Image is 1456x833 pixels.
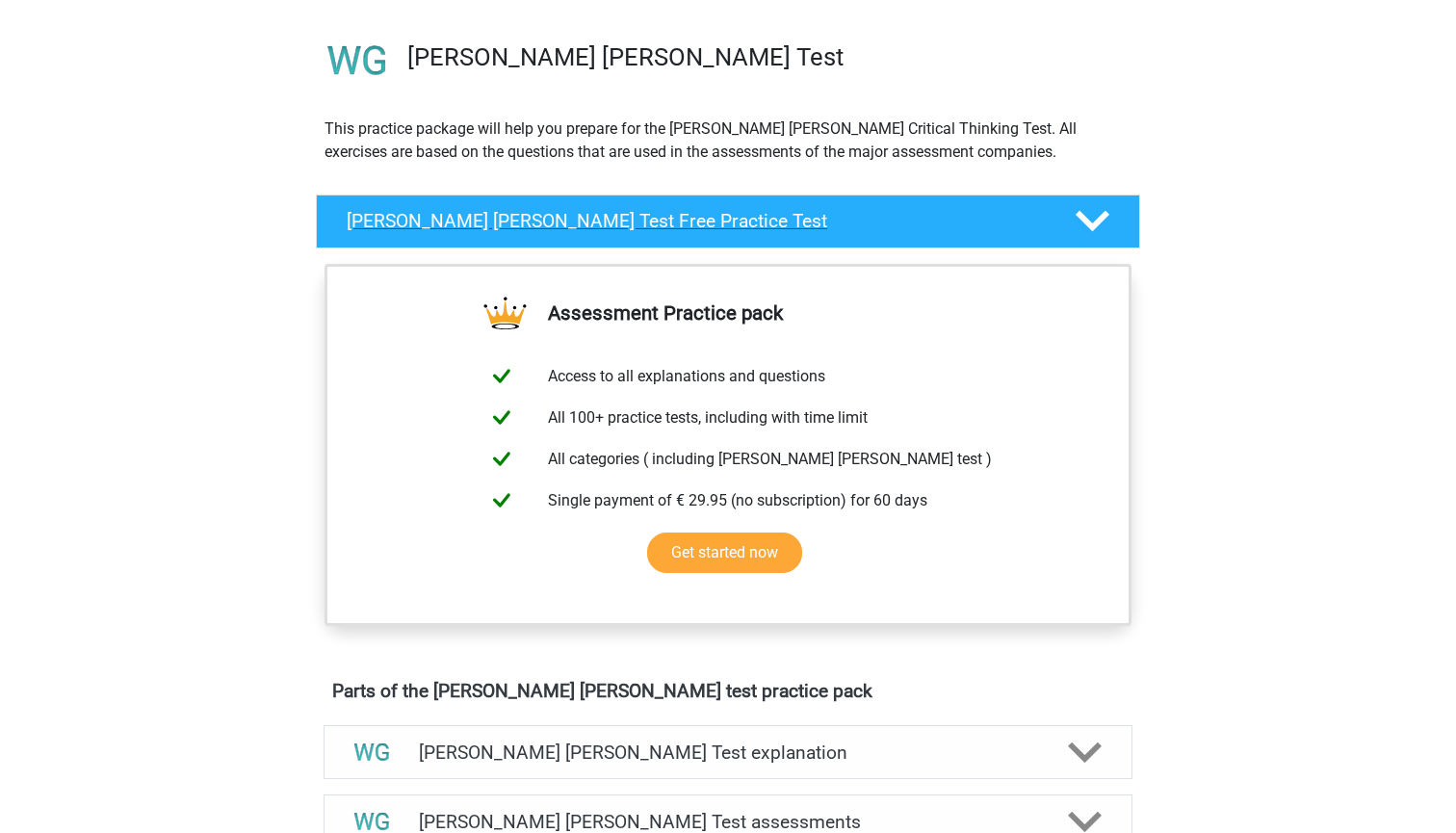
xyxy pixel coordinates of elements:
h4: [PERSON_NAME] [PERSON_NAME] Test explanation [419,742,1037,764]
img: watson glaser test explanations [348,728,397,777]
h4: [PERSON_NAME] [PERSON_NAME] Test Free Practice Test [347,210,1044,232]
img: watson glaser test [317,20,399,102]
p: This practice package will help you prepare for the [PERSON_NAME] [PERSON_NAME] Critical Thinking... [325,117,1131,164]
h4: [PERSON_NAME] [PERSON_NAME] Test assessments [419,811,1037,833]
a: explanations [PERSON_NAME] [PERSON_NAME] Test explanation [316,725,1140,779]
a: Get started now [647,533,802,573]
h3: [PERSON_NAME] [PERSON_NAME] Test [407,42,1125,72]
a: [PERSON_NAME] [PERSON_NAME] Test Free Practice Test [308,195,1148,248]
h4: Parts of the [PERSON_NAME] [PERSON_NAME] test practice pack [332,680,1124,702]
